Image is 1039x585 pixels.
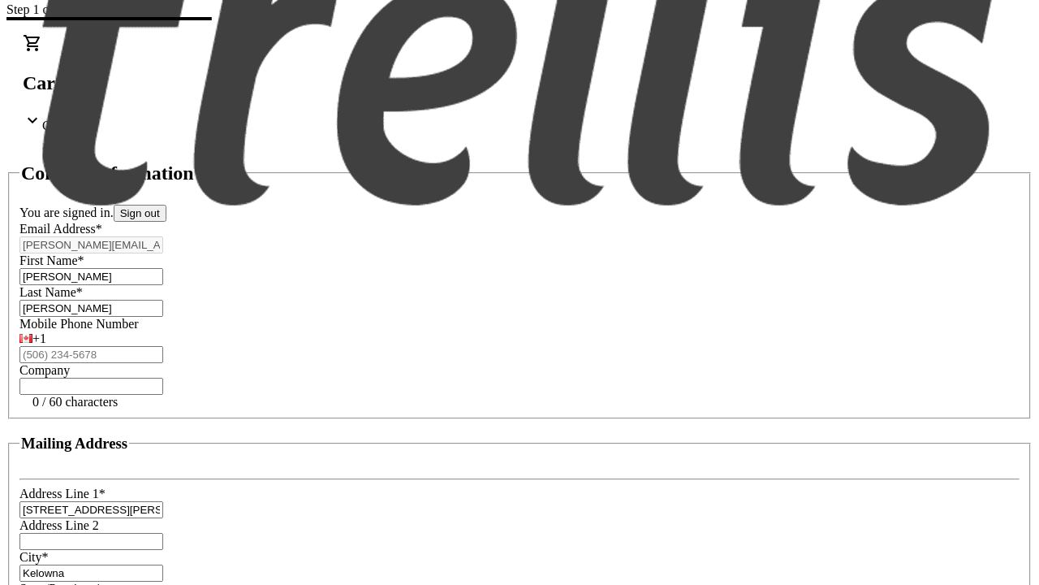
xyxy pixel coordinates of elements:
[19,346,163,363] input: (506) 234-5678
[19,550,49,564] label: City*
[32,395,118,409] tr-character-limit: 0 / 60 characters
[19,518,99,532] label: Address Line 2
[19,501,163,518] input: Address
[19,363,70,377] label: Company
[21,435,127,453] h3: Mailing Address
[19,487,106,500] label: Address Line 1*
[19,317,139,331] label: Mobile Phone Number
[19,565,163,582] input: City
